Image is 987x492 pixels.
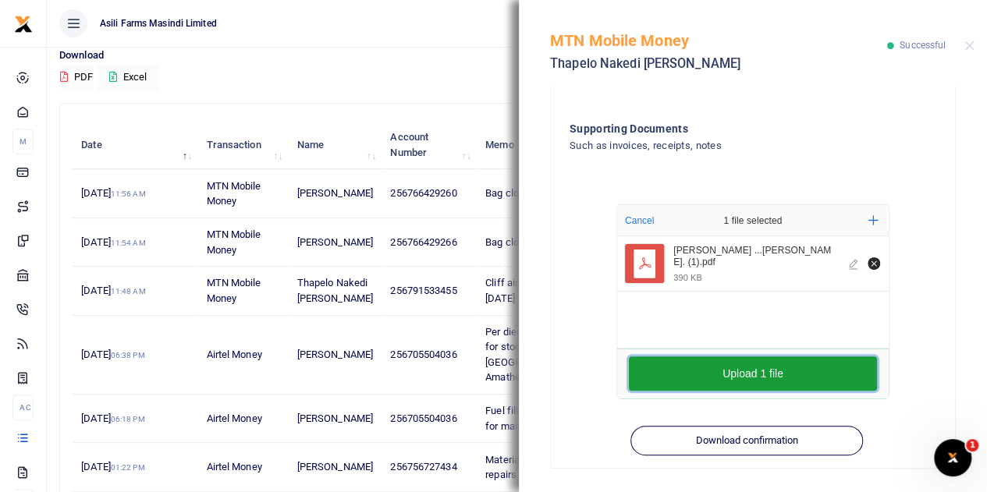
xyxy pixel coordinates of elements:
span: [DATE] [81,285,145,296]
span: Airtel Money [206,412,261,424]
img: logo-small [14,15,33,34]
h5: MTN Mobile Money [550,31,887,50]
th: Account Number: activate to sort column ascending [382,121,477,169]
span: Materials for weighbridge repairs [485,454,600,481]
button: Cancel [620,211,659,231]
button: Upload 1 file [629,356,877,391]
span: [DATE] [81,349,144,360]
div: CLIFF THAPELO (expertriate) COMMUNICATION FOR THE MONTH OF AUGUST. (1).pdf [673,245,840,269]
span: 256756727434 [390,461,456,473]
li: Ac [12,395,34,420]
button: Download confirmation [630,426,862,455]
span: [PERSON_NAME] [297,412,373,424]
button: PDF [59,64,94,90]
small: 11:54 AM [111,239,146,247]
span: 256766429260 [390,187,456,199]
th: Name: activate to sort column ascending [288,121,382,169]
h4: Supporting Documents [570,120,873,137]
h4: Such as invoices, receipts, notes [570,137,873,154]
span: 256791533455 [390,285,456,296]
h5: Thapelo Nakedi [PERSON_NAME] [550,56,887,72]
small: 11:56 AM [111,189,146,198]
button: Add more files [862,209,885,232]
th: Transaction: activate to sort column ascending [197,121,288,169]
a: logo-small logo-large logo-large [14,17,33,29]
span: [DATE] [81,461,144,473]
span: Asili Farms Masindi Limited [94,16,223,30]
li: M [12,129,34,154]
span: Successful [900,40,946,51]
span: 1 [966,439,978,451]
span: [DATE] [81,187,145,199]
small: 11:48 AM [111,287,146,296]
button: Close [964,41,975,51]
div: File Uploader [616,204,889,399]
span: [PERSON_NAME] [297,349,373,360]
span: [PERSON_NAME] [297,236,373,248]
span: 256766429266 [390,236,456,248]
span: Per diem for two days while for stock take in [GEOGRAPHIC_DATA] and Amatheon Agri [DATE] [485,326,609,384]
button: Excel [96,64,160,90]
span: MTN Mobile Money [206,228,261,256]
iframe: Intercom live chat [934,439,971,476]
th: Date: activate to sort column descending [73,121,197,169]
span: [DATE] [81,412,144,424]
span: Bag closer oil 6pcs [485,187,570,199]
button: Edit file CLIFF THAPELO (expertriate) COMMUNICATION FOR THE MONTH OF AUGUST. (1).pdf [846,255,863,272]
span: MTN Mobile Money [206,180,261,207]
small: 06:18 PM [111,415,145,423]
span: Cliff airtime and data for [DATE] [485,277,595,304]
small: 06:38 PM [111,351,145,359]
th: Memo: activate to sort column ascending [477,121,623,169]
span: Airtel Money [206,461,261,473]
span: 256705504036 [390,349,456,360]
span: 256705504036 [390,412,456,424]
span: [PERSON_NAME] [297,461,373,473]
small: 01:22 PM [111,463,145,472]
p: Download [59,48,975,64]
span: Thapelo Nakedi [PERSON_NAME] [297,277,373,304]
span: Airtel Money [206,349,261,360]
span: [DATE] [81,236,145,248]
div: 1 file selected [687,205,819,236]
span: Bag closer oil 6pcs [485,236,570,248]
span: [PERSON_NAME] [297,187,373,199]
button: Remove file [865,255,882,272]
div: 390 KB [673,272,702,283]
span: Fuel filter and filter element for main fuel tank [485,405,609,432]
span: MTN Mobile Money [206,277,261,304]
